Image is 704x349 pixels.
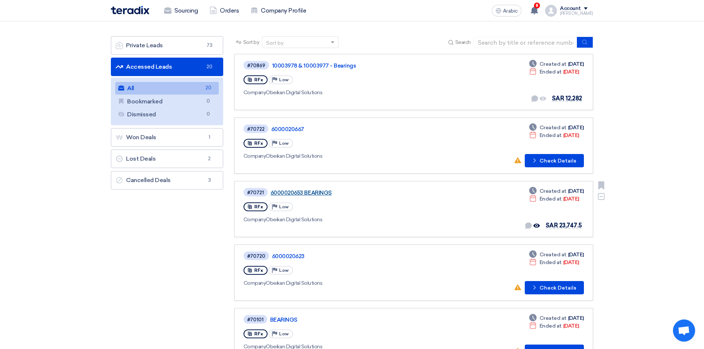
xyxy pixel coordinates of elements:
font: BEARINGS [270,317,297,323]
font: Search [455,39,471,45]
font: Ended at [540,196,562,202]
font: Arabic [503,8,518,14]
font: Ended at [540,323,562,329]
font: Ended at [540,69,562,75]
a: Orders [204,3,245,19]
font: Check Details [540,285,576,291]
font: RFx [254,331,263,336]
a: 6000020623 [272,253,457,260]
font: 73 [207,42,212,48]
font: [DATE] [568,61,584,67]
a: Accessed Leads20 [111,58,223,76]
font: Lost Deals [126,155,156,162]
font: 8 [535,3,538,8]
font: RFx [254,141,263,146]
font: 0 [207,98,210,104]
font: Obeikan Digital Solutions [266,280,322,286]
img: Teradix logo [111,6,149,14]
font: Sort by [243,39,259,45]
font: Obeikan Digital Solutions [266,89,322,96]
font: Company [244,153,266,159]
font: Ended at [540,132,562,138]
font: Created at [540,124,567,131]
font: 2 [208,156,211,161]
font: Created at [540,252,567,258]
font: Sort by [266,40,283,46]
a: Open chat [673,319,695,342]
a: Lost Deals2 [111,150,223,168]
font: Low [279,268,289,273]
font: Low [279,204,289,209]
font: #70721 [247,190,264,195]
font: Obeikan Digital Solutions [266,153,322,159]
font: Account [560,5,581,11]
font: [DATE] [568,188,584,194]
font: Bookmarked [127,98,162,105]
a: Private Leads73 [111,36,223,55]
font: Low [279,331,289,336]
font: All [127,85,134,92]
font: [DATE] [563,69,579,75]
font: Company [244,280,266,286]
font: 0 [207,111,210,117]
font: 6000020623 [272,253,305,260]
font: [DATE] [563,196,579,202]
font: #70101 [247,317,263,322]
font: #70869 [247,63,265,68]
font: #70722 [247,126,265,132]
font: 10003978 & 10003977 - Bearings [272,62,356,69]
font: Low [279,77,289,82]
font: 1 [208,134,210,140]
font: Dismissed [127,111,156,118]
button: Arabic [492,5,521,17]
button: Check Details [525,154,584,167]
a: 10003978 & 10003977 - Bearings [272,62,457,69]
font: Check Details [540,158,576,164]
font: SAR 12,282 [552,95,582,102]
a: 6000020653 BEARINGS [271,189,455,196]
font: 20 [207,64,212,69]
font: Company Profile [261,7,306,14]
font: RFx [254,204,263,209]
font: Private Leads [126,42,163,49]
font: Created at [540,315,567,321]
font: [PERSON_NAME] [560,11,593,16]
a: 6000020667 [271,126,456,133]
font: Ended at [540,259,562,266]
font: 20 [205,85,211,90]
font: Obeikan Digital Solutions [266,216,322,223]
font: 6000020653 BEARINGS [271,189,332,196]
font: Low [279,141,289,146]
font: Company [244,216,266,223]
font: [DATE] [563,323,579,329]
font: 6000020667 [271,126,304,133]
font: Company [244,89,266,96]
input: Search by title or reference number [474,37,577,48]
button: Check Details [525,281,584,294]
font: [DATE] [568,124,584,131]
font: [DATE] [568,252,584,258]
font: Created at [540,188,567,194]
font: 3 [208,177,211,183]
font: SAR 23,747.5 [545,222,582,229]
a: Won Deals1 [111,128,223,147]
font: Won Deals [126,134,156,141]
img: profile_test.png [545,5,557,17]
a: Sourcing [158,3,204,19]
font: Accessed Leads [126,63,172,70]
font: [DATE] [563,132,579,138]
font: Created at [540,61,567,67]
font: Orders [220,7,239,14]
font: RFx [254,268,263,273]
font: RFx [254,77,263,82]
font: Sourcing [174,7,198,14]
font: [DATE] [568,315,584,321]
font: #70720 [247,253,265,259]
a: BEARINGS [270,317,455,323]
font: Cancelled Deals [126,177,171,184]
font: [DATE] [563,259,579,266]
a: Cancelled Deals3 [111,171,223,189]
